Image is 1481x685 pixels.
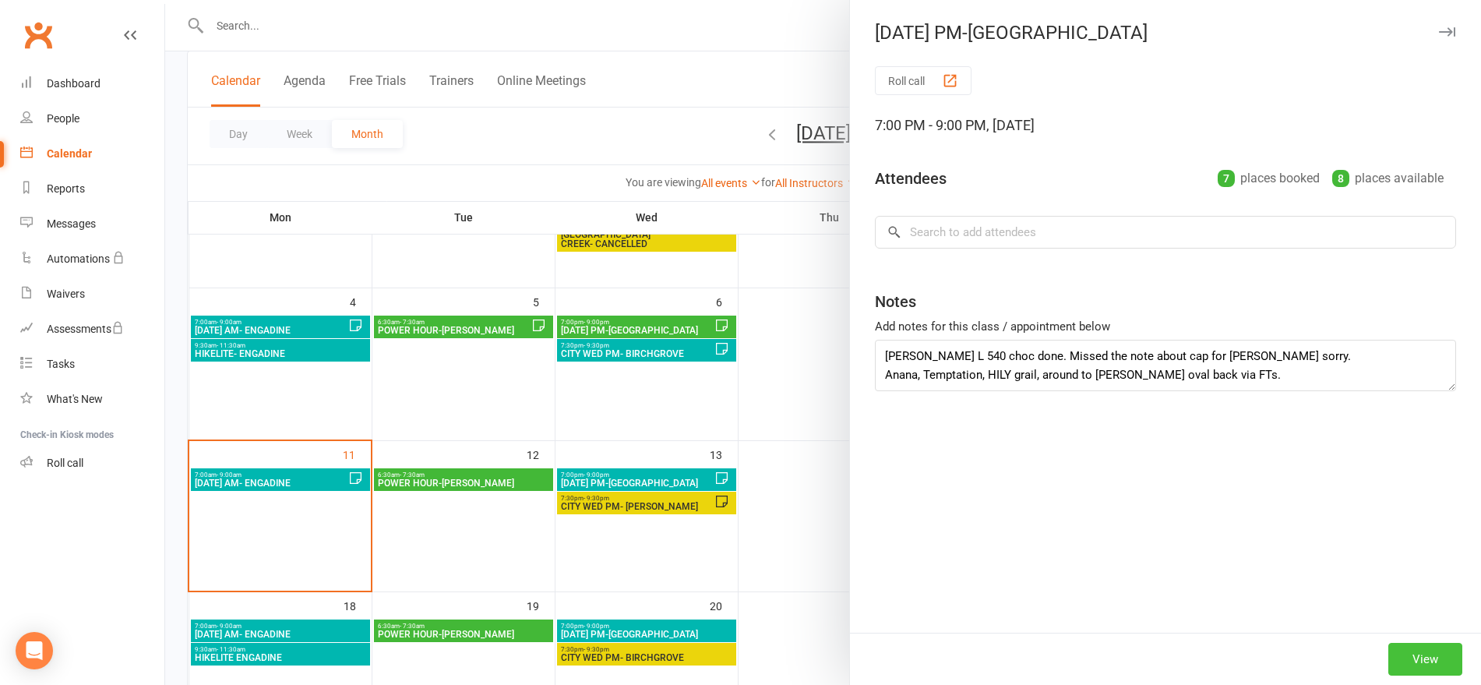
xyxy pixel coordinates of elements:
[20,446,164,481] a: Roll call
[20,207,164,242] a: Messages
[850,22,1481,44] div: [DATE] PM-[GEOGRAPHIC_DATA]
[47,288,85,300] div: Waivers
[20,101,164,136] a: People
[20,171,164,207] a: Reports
[19,16,58,55] a: Clubworx
[47,393,103,405] div: What's New
[47,323,124,335] div: Assessments
[47,457,83,469] div: Roll call
[47,147,92,160] div: Calendar
[1332,170,1349,187] div: 8
[47,217,96,230] div: Messages
[47,358,75,370] div: Tasks
[1218,170,1235,187] div: 7
[20,277,164,312] a: Waivers
[20,347,164,382] a: Tasks
[47,252,110,265] div: Automations
[20,312,164,347] a: Assessments
[47,182,85,195] div: Reports
[20,242,164,277] a: Automations
[875,216,1456,249] input: Search to add attendees
[875,115,1456,136] div: 7:00 PM - 9:00 PM, [DATE]
[16,632,53,669] div: Open Intercom Messenger
[47,112,79,125] div: People
[1218,168,1320,189] div: places booked
[20,66,164,101] a: Dashboard
[875,168,947,189] div: Attendees
[20,136,164,171] a: Calendar
[875,66,971,95] button: Roll call
[875,317,1456,336] div: Add notes for this class / appointment below
[1332,168,1444,189] div: places available
[47,77,100,90] div: Dashboard
[20,382,164,417] a: What's New
[1388,643,1462,676] button: View
[875,291,916,312] div: Notes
